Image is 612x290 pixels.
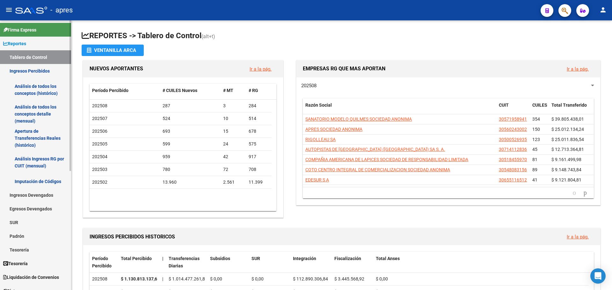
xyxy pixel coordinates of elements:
[549,98,594,119] datatable-header-cell: Total Transferido
[160,252,166,273] datatable-header-cell: |
[90,66,143,72] span: NUEVOS APORTANTES
[92,275,116,283] div: 202508
[210,256,230,261] span: Subsidios
[208,252,249,273] datatable-header-cell: Subsidios
[293,276,328,281] span: $ 112.890.306,84
[249,102,269,110] div: 284
[163,179,218,186] div: 13.960
[223,102,244,110] div: 3
[305,167,450,172] span: COTO CENTRO INTEGRAL DE COMERCIALIZACION SOCIEDAD ANONIMA
[551,157,581,162] span: $ 9.161.499,98
[334,276,364,281] span: $ 3.445.568,92
[92,180,107,185] span: 202502
[3,260,28,267] span: Tesorería
[249,140,269,148] div: 575
[551,103,587,108] span: Total Transferido
[305,157,468,162] span: COMPAÑIA AMERICANA DE LAPICES SOCIEDAD DE RESPONSABILIDAD LIMITADA
[551,147,584,152] span: $ 12.713.364,81
[250,66,272,72] a: Ir a la pág.
[221,84,246,97] datatable-header-cell: # MT
[303,66,385,72] span: EMPRESAS RG QUE MAS APORTAN
[293,256,316,261] span: Integración
[567,66,589,72] a: Ir a la pág.
[92,167,107,172] span: 202503
[499,147,527,152] span: 30714112836
[303,98,496,119] datatable-header-cell: Razón Social
[92,103,107,108] span: 202508
[169,276,208,281] span: $ 1.014.477.261,89
[90,252,118,273] datatable-header-cell: Período Percibido
[92,256,112,268] span: Período Percibido
[532,177,537,182] span: 41
[3,40,26,47] span: Reportes
[163,140,218,148] div: 599
[5,6,13,14] mat-icon: menu
[169,256,200,268] span: Transferencias Diarias
[50,3,73,17] span: - apres
[496,98,530,119] datatable-header-cell: CUIT
[90,84,160,97] datatable-header-cell: Período Percibido
[223,128,244,135] div: 15
[249,166,269,173] div: 708
[223,179,244,186] div: 2.561
[163,88,197,93] span: # CUILES Nuevos
[305,117,412,122] span: SANATORIO MODELO QUILMES SOCIEDAD ANONIMA
[305,177,329,182] span: EDESUR S A
[499,117,527,122] span: 30571958941
[530,98,549,119] datatable-header-cell: CUILES
[551,177,581,182] span: $ 9.121.804,81
[223,140,244,148] div: 24
[334,256,361,261] span: Fiscalización
[210,276,222,281] span: $ 0,00
[249,115,269,122] div: 514
[499,167,527,172] span: 30548083156
[376,276,388,281] span: $ 0,00
[532,103,547,108] span: CUILES
[305,147,445,152] span: AUTOPISTAS DE [GEOGRAPHIC_DATA] ([GEOGRAPHIC_DATA]) SA S. A.
[92,141,107,146] span: 202505
[118,252,160,273] datatable-header-cell: Total Percibido
[499,103,509,108] span: CUIT
[223,88,233,93] span: # MT
[551,127,584,132] span: $ 25.012.134,24
[160,84,221,97] datatable-header-cell: # CUILES Nuevos
[532,147,537,152] span: 45
[92,154,107,159] span: 202504
[163,166,218,173] div: 780
[249,179,269,186] div: 11.399
[249,128,269,135] div: 678
[3,274,59,281] span: Liquidación de Convenios
[590,268,606,284] div: Open Intercom Messenger
[87,45,139,56] div: Ventanilla ARCA
[162,276,163,281] span: |
[570,189,579,196] a: go to previous page
[499,177,527,182] span: 30655116512
[562,63,594,75] button: Ir a la pág.
[201,33,215,39] span: (alt+t)
[305,127,362,132] span: APRES SOCIEDAD ANONIMA
[121,256,152,261] span: Total Percibido
[92,116,107,121] span: 202507
[499,157,527,162] span: 30518455970
[551,167,581,172] span: $ 9.148.743,84
[562,231,594,243] button: Ir a la pág.
[249,88,258,93] span: # RG
[163,102,218,110] div: 287
[92,129,107,134] span: 202506
[3,26,36,33] span: Firma Express
[121,276,160,281] strong: $ 1.130.813.137,65
[82,31,602,42] h1: REPORTES -> Tablero de Control
[162,256,164,261] span: |
[244,63,277,75] button: Ir a la pág.
[223,153,244,160] div: 42
[249,252,290,273] datatable-header-cell: SUR
[305,103,332,108] span: Razón Social
[532,127,540,132] span: 150
[223,166,244,173] div: 72
[251,256,260,261] span: SUR
[290,252,332,273] datatable-header-cell: Integración
[599,6,607,14] mat-icon: person
[163,128,218,135] div: 693
[581,189,590,196] a: go to next page
[223,115,244,122] div: 10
